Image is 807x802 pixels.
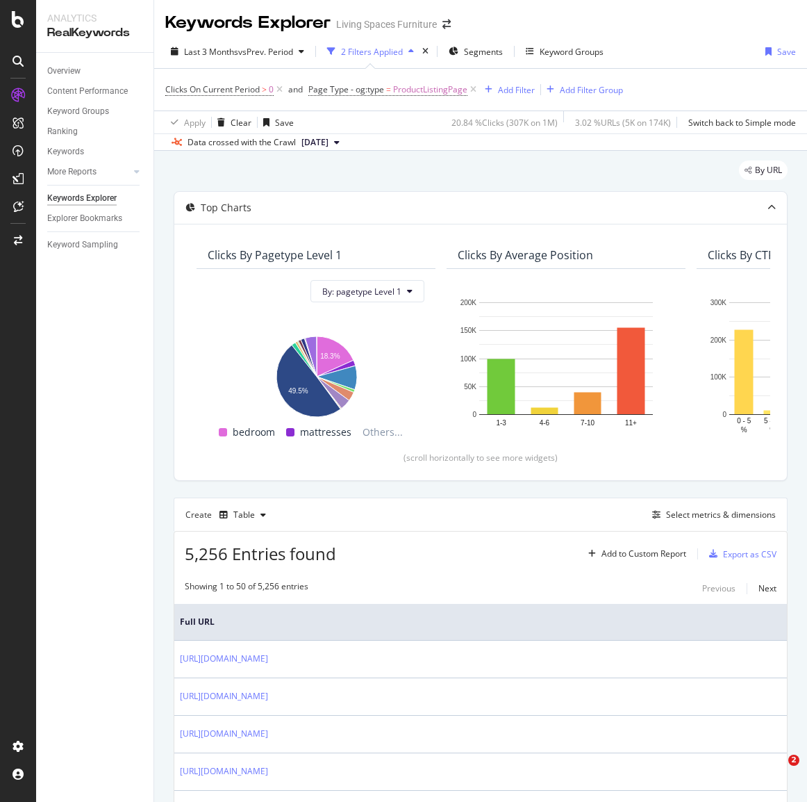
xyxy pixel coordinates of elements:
div: Save [275,117,294,129]
div: arrow-right-arrow-left [442,19,451,29]
div: Keywords Explorer [47,191,117,206]
span: vs Prev. Period [238,46,293,58]
button: Clear [212,111,251,133]
button: Add to Custom Report [583,543,686,565]
a: More Reports [47,165,130,179]
a: [URL][DOMAIN_NAME] [180,764,268,778]
button: Last 3 MonthsvsPrev. Period [165,40,310,63]
a: [URL][DOMAIN_NAME] [180,727,268,741]
span: Last 3 Months [184,46,238,58]
button: and [288,83,303,96]
span: mattresses [300,424,351,441]
div: Keywords [47,145,84,159]
div: Data crossed with the Crawl [188,136,296,149]
div: Keyword Sampling [47,238,118,252]
a: Keyword Groups [47,104,144,119]
span: 2025 Sep. 5th [301,136,328,149]
span: ProductListingPage [393,80,467,99]
text: 150K [460,327,477,335]
text: 0 - 5 [737,417,751,425]
button: Segments [443,40,508,63]
button: Select metrics & dimensions [647,507,776,523]
div: legacy label [739,161,788,180]
text: 4-6 [540,419,550,427]
span: Segments [464,46,503,58]
div: Add Filter Group [560,84,623,96]
text: 200K [460,299,477,306]
a: Overview [47,64,144,79]
a: [URL][DOMAIN_NAME] [180,689,268,703]
text: % [769,426,776,434]
button: Table [214,504,272,526]
div: Keyword Groups [47,104,109,119]
div: Clear [231,117,251,129]
div: Explorer Bookmarks [47,211,122,226]
div: Ranking [47,124,78,139]
text: 0 [722,411,726,418]
button: Save [258,111,294,133]
div: Analytics [47,11,142,25]
span: By: pagetype Level 1 [322,286,401,297]
a: Ranking [47,124,144,139]
text: 1-3 [496,419,506,427]
button: By: pagetype Level 1 [310,280,424,302]
div: Content Performance [47,84,128,99]
span: 5,256 Entries found [185,542,336,565]
div: 3.02 % URLs ( 5K on 174K ) [575,117,671,129]
button: Add Filter [479,81,535,98]
text: 50K [464,383,476,391]
button: Next [758,580,776,597]
span: By URL [755,166,782,174]
button: Previous [702,580,735,597]
span: bedroom [233,424,275,441]
div: Add to Custom Report [601,550,686,558]
div: Clicks By CTR [708,248,775,262]
div: Living Spaces Furniture [336,17,437,31]
div: 2 Filters Applied [341,46,403,58]
div: More Reports [47,165,97,179]
div: Create [185,504,272,526]
text: 49.5% [288,387,308,395]
text: 0 [472,411,476,418]
button: Apply [165,111,206,133]
div: Keyword Groups [540,46,604,58]
div: Add Filter [498,84,535,96]
iframe: Intercom live chat [760,755,793,788]
text: 100K [460,355,477,363]
span: 2 [788,755,799,766]
span: > [262,83,267,95]
div: Save [777,46,796,58]
button: 2 Filters Applied [322,40,419,63]
div: Switch back to Simple mode [688,117,796,129]
div: (scroll horizontally to see more widgets) [191,452,770,464]
a: Keywords [47,145,144,159]
button: Export as CSV [704,543,776,565]
text: 11+ [625,419,637,427]
div: Previous [702,582,735,594]
text: % [741,426,747,434]
div: Keywords Explorer [165,11,331,35]
div: Showing 1 to 50 of 5,256 entries [185,580,308,597]
text: 100K [710,374,727,382]
button: Add Filter Group [541,81,623,98]
div: Table [233,511,255,519]
button: Keyword Groups [520,40,609,63]
div: Next [758,582,776,594]
a: Content Performance [47,84,144,99]
div: Apply [184,117,206,129]
span: = [386,83,391,95]
div: and [288,83,303,95]
span: 0 [269,80,274,99]
text: 5 - 10 [764,417,782,425]
a: Keywords Explorer [47,191,144,206]
div: RealKeywords [47,25,142,41]
span: Page Type - og:type [308,83,384,95]
text: 18.3% [320,352,340,360]
div: Clicks By pagetype Level 1 [208,248,342,262]
a: Keyword Sampling [47,238,144,252]
a: Explorer Bookmarks [47,211,144,226]
text: 300K [710,299,727,306]
div: times [419,44,431,58]
button: Save [760,40,796,63]
div: Top Charts [201,201,251,215]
